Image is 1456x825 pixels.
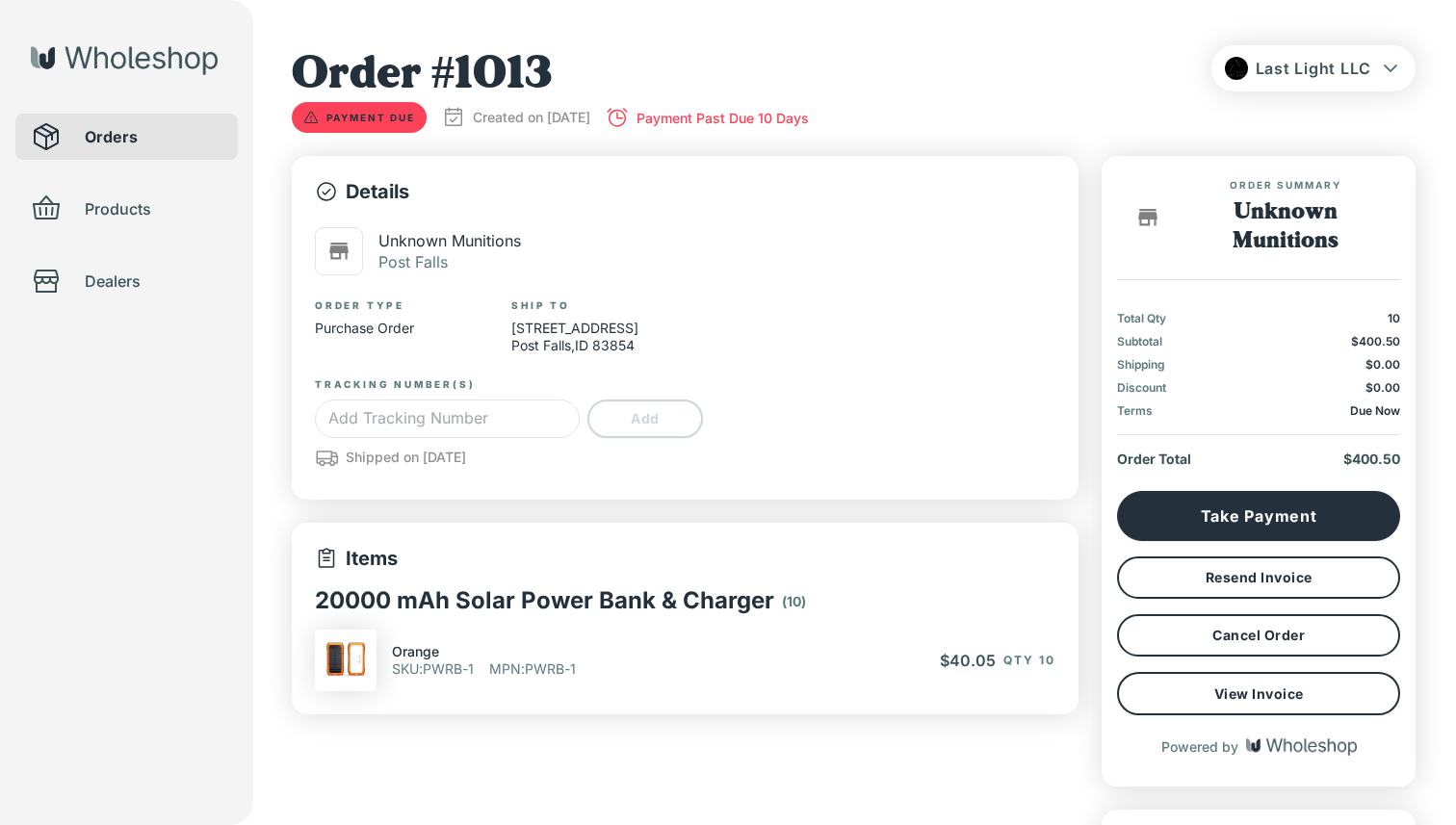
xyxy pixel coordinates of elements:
span: Order Summary [1179,179,1392,198]
p: Details [315,179,1055,204]
label: Ship To [511,298,570,312]
p: 20000 mAh Solar Power Bank & Charger [315,586,774,614]
p: Unknown Munitions [378,230,521,251]
p: Due Now [1350,403,1400,419]
span: Orders [85,125,222,148]
button: Cancel Order [1117,614,1400,657]
div: Dealers [15,258,238,304]
p: Post Falls , ID 83854 [511,337,638,354]
span: $400.50 [1343,451,1400,467]
h1: Unknown Munitions [1179,198,1392,256]
span: $40.05 [940,651,996,670]
p: SKU : PWRB-1 [392,660,474,678]
p: Items [315,546,398,571]
img: Wholeshop logo [1246,738,1357,756]
div: Products [15,186,238,232]
p: Order Total [1117,451,1191,468]
span: $0.00 [1365,357,1400,372]
img: FUwHs7S6xG-Screenshot_2025-03-10_at_3.27.31_PM.png [1225,57,1248,80]
p: Shipped on [DATE] [346,447,466,467]
p: Created on [DATE] [473,109,590,126]
span: $400.50 [1351,334,1400,348]
p: 10 [1388,311,1400,326]
span: Payment Due [315,112,427,123]
p: Shipping [1117,357,1165,373]
img: IMG_6196_2.jpg [315,630,377,691]
p: Discount [1117,380,1166,396]
span: Last Light LLC [1256,59,1372,78]
p: Total Qty [1117,311,1166,326]
h1: Order # 1013 [292,45,809,102]
input: Add Tracking Number [315,400,580,438]
span: Dealers [85,270,222,293]
p: ( 10 ) [782,589,806,614]
span: $0.00 [1365,380,1400,395]
p: Subtotal [1117,334,1162,349]
p: [STREET_ADDRESS] [511,320,638,337]
p: Payment Past Due 10 Days [637,108,809,128]
img: Wholeshop logo [31,46,218,75]
p: Post Falls [378,251,521,272]
label: Tracking Number(s) [315,377,475,391]
button: Last Light LLC [1211,45,1417,91]
button: View Invoice [1117,672,1400,715]
button: Take Payment [1117,491,1400,541]
div: Orders [15,114,238,160]
span: Products [85,197,222,220]
p: Powered by [1161,738,1238,755]
label: Order Type [315,298,404,312]
p: MPN : PWRB-1 [489,660,576,678]
span: Qty 10 [1003,653,1055,667]
p: Orange [392,643,439,660]
p: Purchase Order [315,320,414,337]
button: Resend Invoice [1117,556,1400,599]
p: Terms [1117,403,1153,419]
